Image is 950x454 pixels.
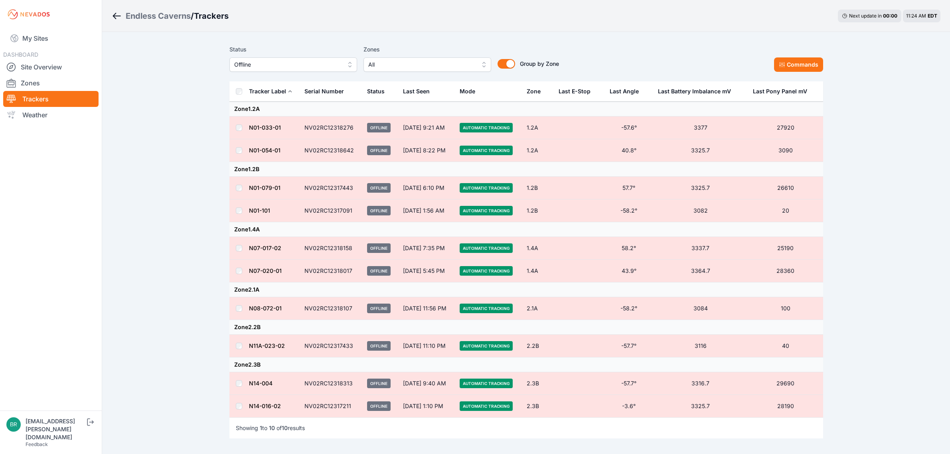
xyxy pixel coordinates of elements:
td: 3337.7 [653,237,748,260]
span: All [368,60,475,69]
td: 2.3B [522,395,554,418]
td: 29690 [748,372,823,395]
td: 3325.7 [653,139,748,162]
td: 43.9° [605,260,653,282]
div: Last E-Stop [559,87,591,95]
td: Zone 1.2B [229,162,823,177]
td: 3316.7 [653,372,748,395]
a: Trackers [3,91,99,107]
button: Serial Number [304,82,350,101]
td: 20 [748,199,823,222]
a: N01-079-01 [249,184,280,191]
button: Last Battery Imbalance mV [658,82,737,101]
img: Nevados [6,8,51,21]
a: Feedback [26,441,48,447]
div: Mode [460,87,475,95]
td: [DATE] 5:45 PM [398,260,455,282]
span: Automatic Tracking [460,341,513,351]
td: Zone 1.4A [229,222,823,237]
div: [EMAIL_ADDRESS][PERSON_NAME][DOMAIN_NAME] [26,417,85,441]
div: Last Pony Panel mV [753,87,807,95]
div: Zone [527,87,541,95]
td: [DATE] 8:22 PM [398,139,455,162]
td: 40.8° [605,139,653,162]
div: Endless Caverns [126,10,191,22]
td: [DATE] 11:10 PM [398,335,455,357]
td: 3325.7 [653,395,748,418]
span: 10 [269,424,275,431]
td: Zone 2.3B [229,357,823,372]
span: EDT [928,13,937,19]
td: [DATE] 9:40 AM [398,372,455,395]
td: 57.7° [605,177,653,199]
td: NV02RC12318017 [300,260,363,282]
a: N07-017-02 [249,245,281,251]
td: 3364.7 [653,260,748,282]
td: 2.1A [522,297,554,320]
span: Offline [367,304,391,313]
td: -58.2° [605,297,653,320]
button: Tracker Label [249,82,292,101]
td: [DATE] 6:10 PM [398,177,455,199]
button: Status [367,82,391,101]
span: Offline [234,60,341,69]
td: 1.2B [522,177,554,199]
td: Zone 2.1A [229,282,823,297]
td: 28360 [748,260,823,282]
td: -57.7° [605,372,653,395]
td: [DATE] 1:56 AM [398,199,455,222]
a: Weather [3,107,99,123]
td: -3.6° [605,395,653,418]
td: NV02RC12318313 [300,372,363,395]
label: Status [229,45,357,54]
td: NV02RC12318158 [300,237,363,260]
span: Offline [367,183,391,193]
td: 40 [748,335,823,357]
td: Zone 1.2A [229,102,823,116]
td: 27920 [748,116,823,139]
span: Automatic Tracking [460,379,513,388]
a: N11A-023-02 [249,342,285,349]
td: 1.4A [522,237,554,260]
td: 3377 [653,116,748,139]
span: Automatic Tracking [460,243,513,253]
span: Automatic Tracking [460,266,513,276]
span: Group by Zone [520,60,559,67]
span: Automatic Tracking [460,183,513,193]
td: NV02RC12317433 [300,335,363,357]
div: Last Angle [610,87,639,95]
button: Last Angle [610,82,645,101]
td: 25190 [748,237,823,260]
div: 00 : 00 [883,13,897,19]
span: Offline [367,341,391,351]
a: Zones [3,75,99,91]
div: Status [367,87,385,95]
img: brayden.sanford@nevados.solar [6,417,21,432]
span: 1 [260,424,262,431]
td: -58.2° [605,199,653,222]
label: Zones [363,45,491,54]
td: NV02RC12317443 [300,177,363,199]
td: 1.2A [522,116,554,139]
span: Automatic Tracking [460,123,513,132]
span: 11:24 AM [906,13,926,19]
td: 26610 [748,177,823,199]
button: Last E-Stop [559,82,597,101]
div: Last Seen [403,82,450,101]
a: N01-054-01 [249,147,280,154]
button: Mode [460,82,482,101]
span: Automatic Tracking [460,401,513,411]
span: Offline [367,206,391,215]
a: N14-004 [249,380,273,387]
span: / [191,10,194,22]
span: Automatic Tracking [460,146,513,155]
td: 3084 [653,297,748,320]
button: Commands [774,57,823,72]
span: Offline [367,123,391,132]
button: All [363,57,491,72]
div: Tracker Label [249,87,286,95]
td: 3082 [653,199,748,222]
td: [DATE] 7:35 PM [398,237,455,260]
button: Last Pony Panel mV [753,82,814,101]
a: Site Overview [3,59,99,75]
